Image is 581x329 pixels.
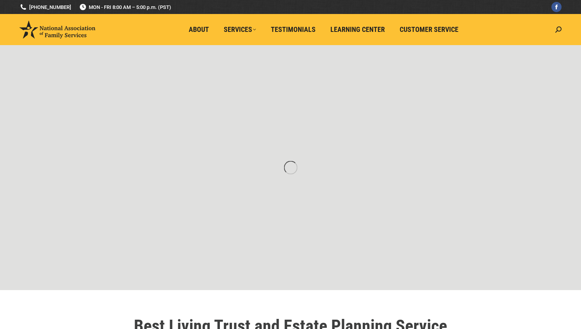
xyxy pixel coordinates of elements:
[265,22,321,37] a: Testimonials
[271,25,316,34] span: Testimonials
[224,25,256,34] span: Services
[325,22,390,37] a: Learning Center
[400,25,458,34] span: Customer Service
[330,25,385,34] span: Learning Center
[79,3,171,11] span: MON - FRI 8:00 AM – 5:00 p.m. (PST)
[19,21,95,38] img: National Association of Family Services
[551,2,562,12] a: Facebook page opens in new window
[394,22,464,37] a: Customer Service
[183,22,214,37] a: About
[189,25,209,34] span: About
[19,3,71,11] a: [PHONE_NUMBER]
